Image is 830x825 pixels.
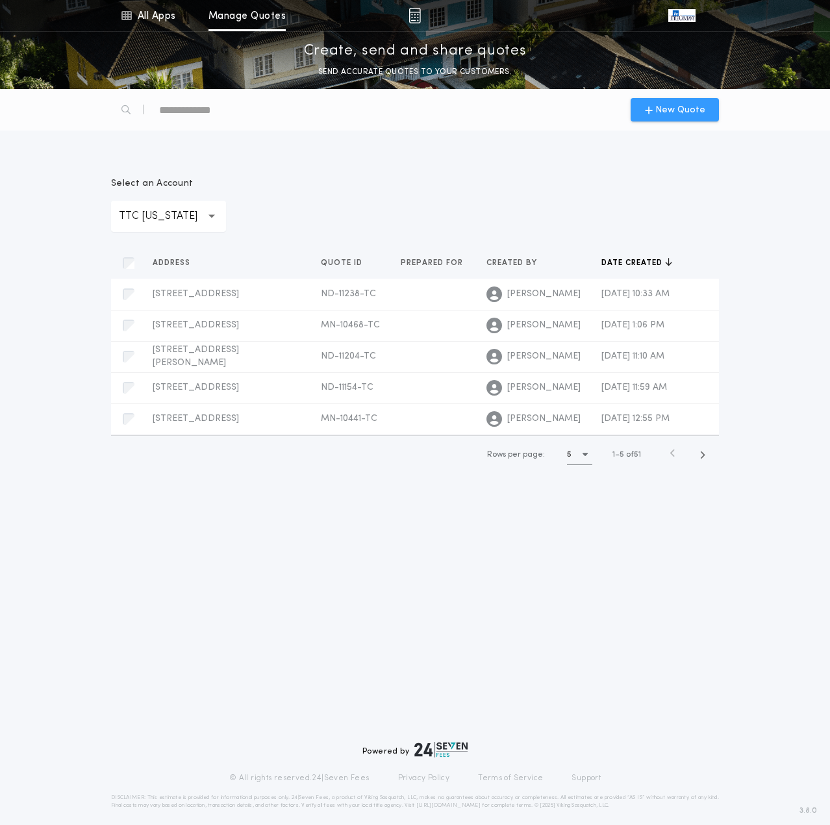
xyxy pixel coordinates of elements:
p: Select an Account [111,177,226,190]
span: Date created [601,258,665,268]
a: Privacy Policy [398,773,450,783]
p: Create, send and share quotes [304,41,527,62]
span: [PERSON_NAME] [507,288,581,301]
span: Created by [486,258,540,268]
span: [PERSON_NAME] [507,412,581,425]
button: New Quote [631,98,719,121]
span: 3.8.0 [799,805,817,817]
img: img [409,8,421,23]
button: Address [153,257,200,270]
span: 1 [612,451,615,459]
span: ND-11204-TC [321,351,376,361]
span: ND-11238-TC [321,289,376,299]
p: TTC [US_STATE] [119,209,218,224]
span: Prepared for [401,258,466,268]
span: [STREET_ADDRESS] [153,289,239,299]
img: vs-icon [668,9,696,22]
span: New Quote [655,103,705,117]
span: MN-10441-TC [321,414,377,424]
span: MN-10468-TC [321,320,380,330]
span: [STREET_ADDRESS] [153,383,239,392]
div: Powered by [362,742,468,757]
h1: 5 [567,448,572,461]
button: 5 [567,444,592,465]
span: 5 [620,451,624,459]
span: [STREET_ADDRESS] [153,320,239,330]
span: [PERSON_NAME] [507,381,581,394]
a: Support [572,773,601,783]
p: © All rights reserved. 24|Seven Fees [229,773,370,783]
span: [DATE] 11:10 AM [601,351,664,361]
span: [DATE] 12:55 PM [601,414,670,424]
p: DISCLAIMER: This estimate is provided for informational purposes only. 24|Seven Fees, a product o... [111,794,719,809]
button: Created by [486,257,547,270]
span: Rows per page: [487,451,545,459]
a: Terms of Service [478,773,543,783]
span: [STREET_ADDRESS][PERSON_NAME] [153,345,239,368]
span: Quote ID [321,258,365,268]
button: Date created [601,257,672,270]
span: of 51 [626,449,641,461]
span: [PERSON_NAME] [507,350,581,363]
span: [PERSON_NAME] [507,319,581,332]
span: [DATE] 1:06 PM [601,320,664,330]
span: ND-11154-TC [321,383,373,392]
img: logo [414,742,468,757]
p: SEND ACCURATE QUOTES TO YOUR CUSTOMERS. [318,66,512,79]
button: Quote ID [321,257,372,270]
button: TTC [US_STATE] [111,201,226,232]
span: [DATE] 11:59 AM [601,383,667,392]
span: [STREET_ADDRESS] [153,414,239,424]
a: [URL][DOMAIN_NAME] [416,803,481,808]
span: Address [153,258,193,268]
span: [DATE] 10:33 AM [601,289,670,299]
